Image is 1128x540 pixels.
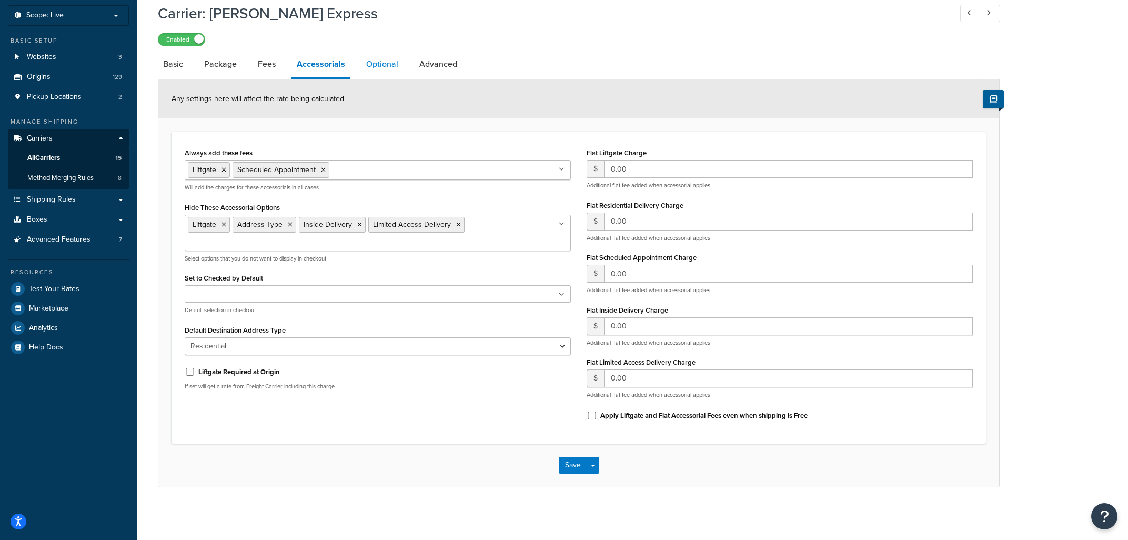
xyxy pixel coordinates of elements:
[587,306,668,314] label: Flat Inside Delivery Charge
[8,129,129,148] a: Carriers
[113,73,122,82] span: 129
[27,215,47,224] span: Boxes
[559,457,587,474] button: Save
[8,318,129,337] a: Analytics
[8,268,129,277] div: Resources
[185,306,571,314] p: Default selection in checkout
[185,204,280,212] label: Hide These Accessorial Options
[198,367,280,377] label: Liftgate Required at Origin
[26,11,64,20] span: Scope: Live
[587,339,973,347] p: Additional flat fee added when accessorial applies
[587,254,697,262] label: Flat Scheduled Appointment Charge
[185,326,286,334] label: Default Destination Address Type
[8,338,129,357] a: Help Docs
[587,358,696,366] label: Flat Limited Access Delivery Charge
[8,279,129,298] a: Test Your Rates
[587,149,647,157] label: Flat Liftgate Charge
[29,324,58,333] span: Analytics
[193,164,216,175] span: Liftgate
[29,304,68,313] span: Marketplace
[8,47,129,67] li: Websites
[8,67,129,87] li: Origins
[600,411,808,421] label: Apply Liftgate and Flat Accessorial Fees even when shipping is Free
[185,383,571,391] p: If set will get a rate from Freight Carrier including this charge
[158,33,205,46] label: Enabled
[8,117,129,126] div: Manage Shipping
[27,53,56,62] span: Websites
[587,182,973,189] p: Additional flat fee added when accessorial applies
[8,87,129,107] a: Pickup Locations2
[587,369,604,387] span: $
[8,168,129,188] li: Method Merging Rules
[237,219,283,230] span: Address Type
[983,90,1004,108] button: Show Help Docs
[199,52,242,77] a: Package
[8,299,129,318] a: Marketplace
[8,210,129,229] a: Boxes
[118,93,122,102] span: 2
[27,235,90,244] span: Advanced Features
[193,219,216,230] span: Liftgate
[960,5,981,22] a: Previous Record
[304,219,352,230] span: Inside Delivery
[587,391,973,399] p: Additional flat fee added when accessorial applies
[185,274,263,282] label: Set to Checked by Default
[361,52,404,77] a: Optional
[27,174,94,183] span: Method Merging Rules
[1091,503,1117,529] button: Open Resource Center
[8,36,129,45] div: Basic Setup
[115,154,122,163] span: 15
[587,202,683,209] label: Flat Residential Delivery Charge
[414,52,462,77] a: Advanced
[185,184,571,192] p: Will add the charges for these accessorials in all cases
[185,255,571,263] p: Select options that you do not want to display in checkout
[29,285,79,294] span: Test Your Rates
[172,93,344,104] span: Any settings here will affect the rate being calculated
[8,129,129,189] li: Carriers
[8,190,129,209] a: Shipping Rules
[158,3,941,24] h1: Carrier: [PERSON_NAME] Express
[587,317,604,335] span: $
[158,52,188,77] a: Basic
[27,195,76,204] span: Shipping Rules
[237,164,316,175] span: Scheduled Appointment
[980,5,1000,22] a: Next Record
[119,235,122,244] span: 7
[291,52,350,79] a: Accessorials
[185,149,253,157] label: Always add these fees
[27,73,51,82] span: Origins
[253,52,281,77] a: Fees
[8,230,129,249] a: Advanced Features7
[8,148,129,168] a: AllCarriers15
[587,286,973,294] p: Additional flat fee added when accessorial applies
[27,93,82,102] span: Pickup Locations
[587,234,973,242] p: Additional flat fee added when accessorial applies
[118,174,122,183] span: 8
[8,67,129,87] a: Origins129
[8,230,129,249] li: Advanced Features
[8,47,129,67] a: Websites3
[118,53,122,62] span: 3
[587,213,604,231] span: $
[587,160,604,178] span: $
[29,343,63,352] span: Help Docs
[27,154,60,163] span: All Carriers
[8,168,129,188] a: Method Merging Rules8
[587,265,604,283] span: $
[373,219,451,230] span: Limited Access Delivery
[27,134,53,143] span: Carriers
[8,87,129,107] li: Pickup Locations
